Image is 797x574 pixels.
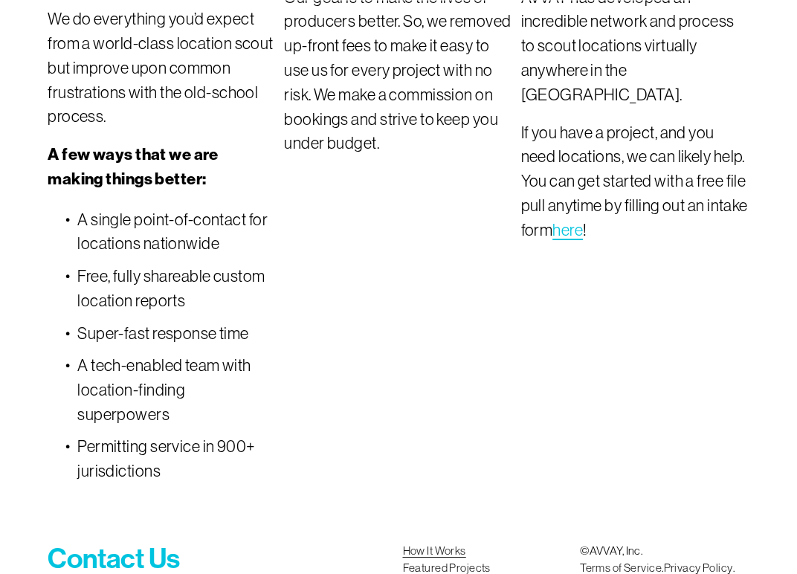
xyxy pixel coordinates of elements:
[77,435,276,484] p: Permitting service in 900+ jurisdictions
[521,121,749,243] p: If you have a project, and you need locations, we can likely help. You can get started with a fre...
[77,208,276,257] p: A single point-of-contact for locations nationwide
[77,322,276,346] p: Super-fast response time
[48,145,221,189] strong: A few ways that we are making things better:
[48,7,276,129] p: We do everything you’d expect from a world-class location scout but improve upon common frustrati...
[77,354,276,427] p: A tech-enabled team with location-finding superpowers
[552,221,583,239] a: here
[403,542,466,559] a: How It Works
[77,265,276,314] p: Free, fully shareable custom location reports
